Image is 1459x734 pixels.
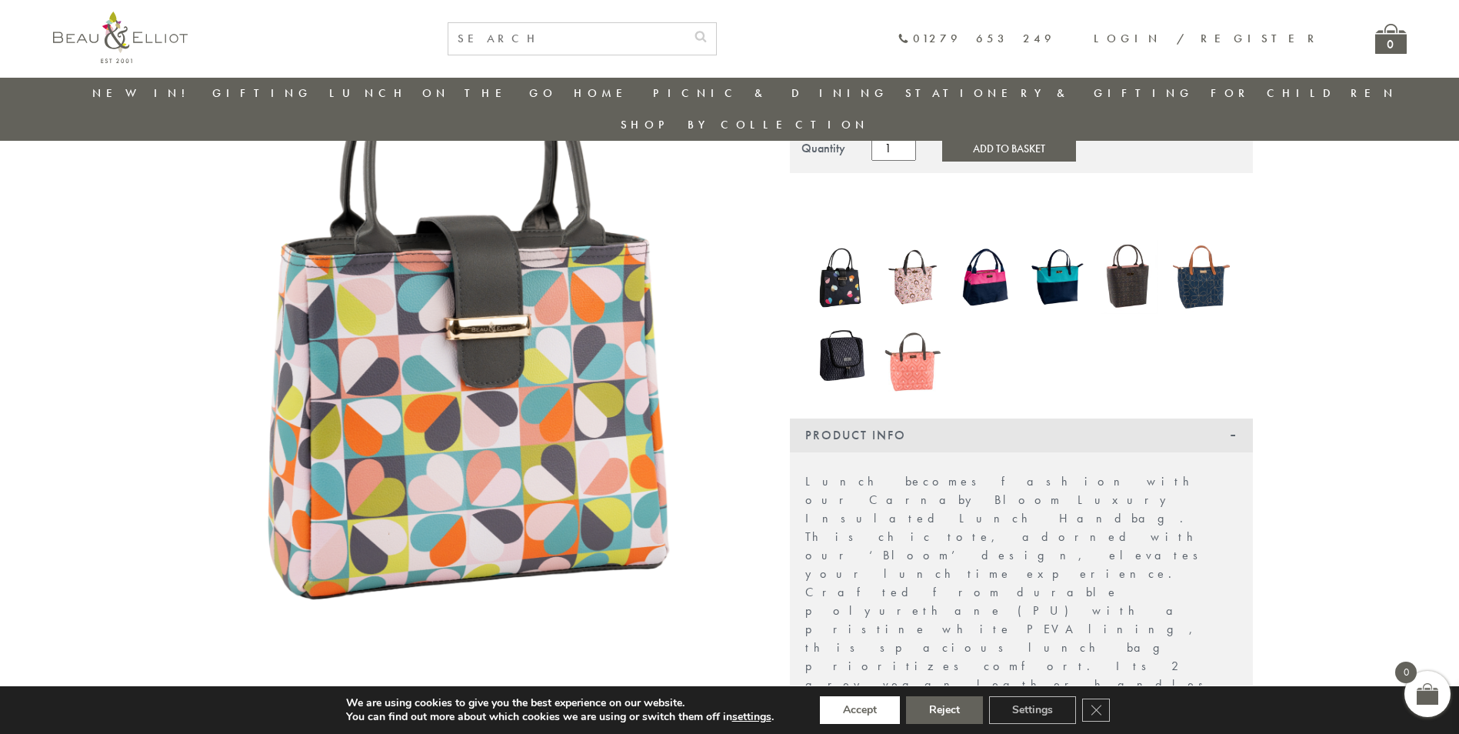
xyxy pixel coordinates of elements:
[801,142,845,155] div: Quantity
[884,319,941,392] img: Insulated 7L Luxury Lunch Bag
[346,696,774,710] p: We are using cookies to give you the best experience on our website.
[346,710,774,724] p: You can find out more about which cookies we are using or switch them off in .
[906,696,983,724] button: Reject
[653,85,888,101] a: Picnic & Dining
[53,12,188,63] img: logo
[1173,239,1230,319] a: Navy 7L Luxury Insulated Lunch Bag
[212,85,312,101] a: Gifting
[1094,31,1321,46] a: Login / Register
[942,135,1076,162] button: Add to Basket
[1029,240,1086,317] a: Colour Block Luxury Insulated Lunch Bag
[1375,24,1407,54] a: 0
[1029,240,1086,314] img: Colour Block Luxury Insulated Lunch Bag
[957,240,1014,314] img: Colour Block Insulated Lunch Bag
[813,319,870,392] img: Manhattan Larger Lunch Bag
[813,244,870,314] a: Emily Heart Insulated Lunch Bag
[621,117,869,132] a: Shop by collection
[1395,662,1417,683] span: 0
[574,85,635,101] a: Home
[884,240,941,314] img: Boho Luxury Insulated Lunch Bag
[884,319,941,395] a: Insulated 7L Luxury Lunch Bag
[989,696,1076,724] button: Settings
[732,710,771,724] button: settings
[448,23,685,55] input: SEARCH
[905,85,1194,101] a: Stationery & Gifting
[787,182,1256,219] iframe: Secure express checkout frame
[898,32,1055,45] a: 01279 653 249
[1173,239,1230,315] img: Navy 7L Luxury Insulated Lunch Bag
[1211,85,1397,101] a: For Children
[1082,699,1110,722] button: Close GDPR Cookie Banner
[813,244,870,311] img: Emily Heart Insulated Lunch Bag
[813,319,870,395] a: Manhattan Larger Lunch Bag
[1101,240,1158,314] img: Dove Insulated Lunch Bag
[820,696,900,724] button: Accept
[790,419,1253,452] div: Product Info
[329,85,557,101] a: Lunch On The Go
[92,85,195,101] a: New in!
[871,136,916,161] input: Product quantity
[1101,240,1158,317] a: Dove Insulated Lunch Bag
[957,240,1014,317] a: Colour Block Insulated Lunch Bag
[884,240,941,317] a: Boho Luxury Insulated Lunch Bag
